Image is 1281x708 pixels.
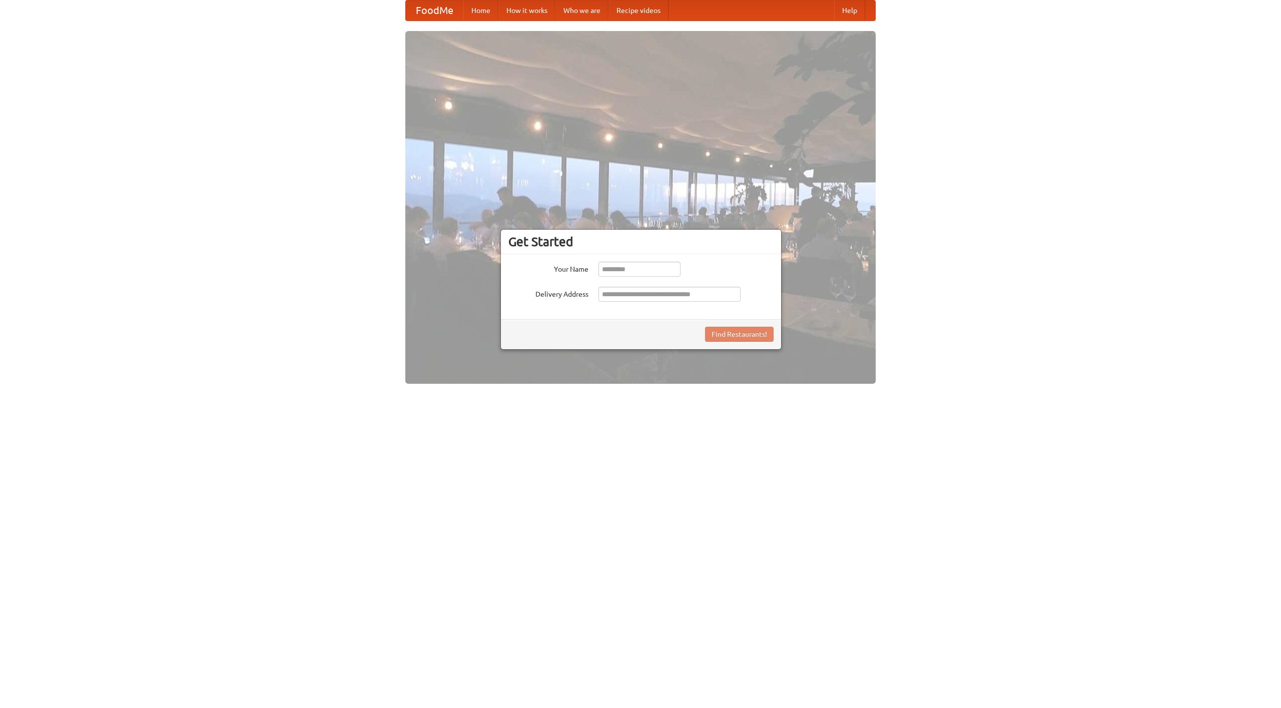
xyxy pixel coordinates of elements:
label: Delivery Address [508,287,588,299]
button: Find Restaurants! [705,327,774,342]
a: Recipe videos [608,1,669,21]
a: Help [834,1,865,21]
a: How it works [498,1,555,21]
label: Your Name [508,262,588,274]
h3: Get Started [508,234,774,249]
a: FoodMe [406,1,463,21]
a: Home [463,1,498,21]
a: Who we are [555,1,608,21]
